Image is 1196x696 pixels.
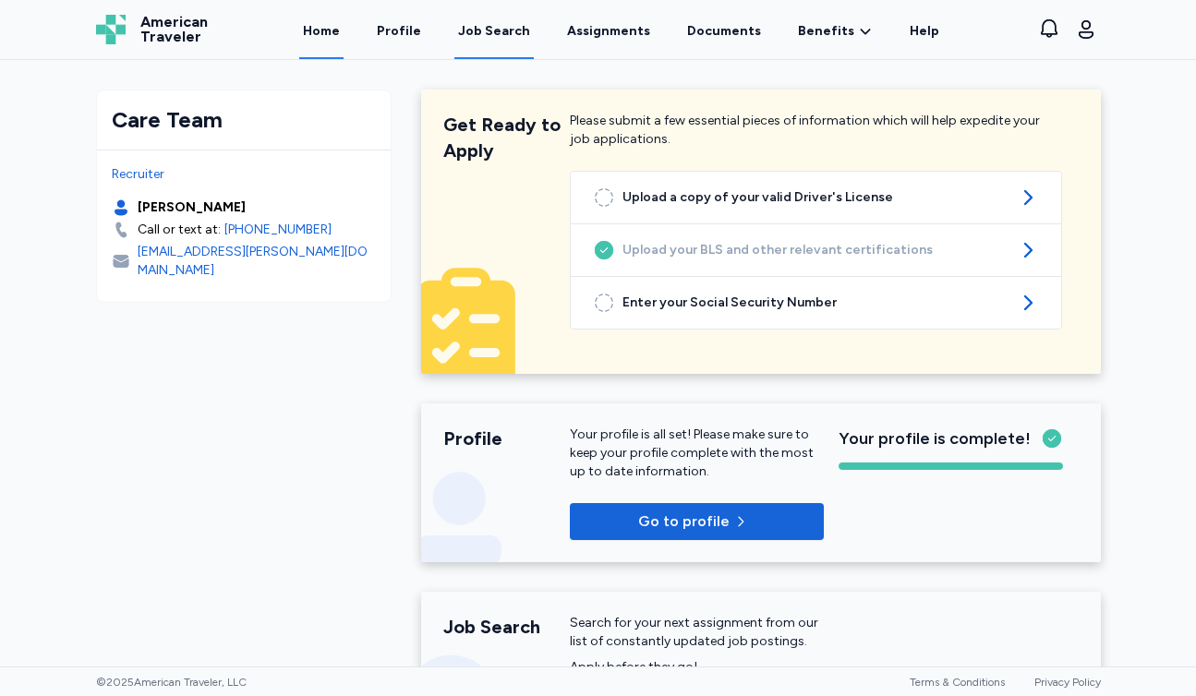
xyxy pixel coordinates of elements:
[570,112,1062,163] div: Please submit a few essential pieces of information which will help expedite your job applications.
[96,15,126,44] img: Logo
[839,426,1031,451] span: Your profile is complete!
[96,675,247,690] span: © 2025 American Traveler, LLC
[1034,676,1101,689] a: Privacy Policy
[458,22,530,41] div: Job Search
[224,221,332,239] a: [PHONE_NUMBER]
[112,165,376,184] div: Recruiter
[798,22,854,41] span: Benefits
[570,426,824,481] div: Your profile is all set! Please make sure to keep your profile complete with the most up to date ...
[138,198,246,217] div: [PERSON_NAME]
[454,2,534,59] a: Job Search
[622,294,1009,312] span: Enter your Social Security Number
[140,15,208,44] span: American Traveler
[570,614,824,651] div: Search for your next assignment from our list of constantly updated job postings.
[138,221,221,239] div: Call or text at:
[638,510,730,533] span: Go to profile
[443,426,571,451] div: Profile
[112,105,376,135] div: Care Team
[910,676,1005,689] a: Terms & Conditions
[443,112,571,163] div: Get Ready to Apply
[798,22,873,41] a: Benefits
[570,658,824,677] div: Apply before they go!
[138,243,376,280] div: [EMAIL_ADDRESS][PERSON_NAME][DOMAIN_NAME]
[622,241,1009,259] span: Upload your BLS and other relevant certifications
[443,614,571,640] div: Job Search
[299,2,344,59] a: Home
[570,503,824,540] button: Go to profile
[622,188,1009,207] span: Upload a copy of your valid Driver's License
